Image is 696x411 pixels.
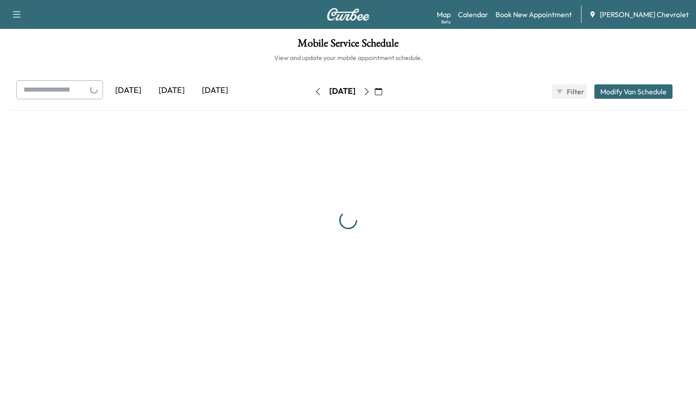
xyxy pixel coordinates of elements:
img: Curbee Logo [327,8,370,21]
h1: Mobile Service Schedule [9,38,687,53]
button: Modify Van Schedule [594,84,673,99]
a: MapBeta [437,9,451,20]
div: [DATE] [193,80,237,101]
button: Filter [552,84,587,99]
div: [DATE] [107,80,150,101]
span: Filter [567,86,583,97]
div: [DATE] [329,86,355,97]
a: Book New Appointment [495,9,572,20]
h6: View and update your mobile appointment schedule. [9,53,687,62]
a: Calendar [458,9,488,20]
div: [DATE] [150,80,193,101]
span: [PERSON_NAME] Chevrolet [600,9,689,20]
div: Beta [441,18,451,25]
